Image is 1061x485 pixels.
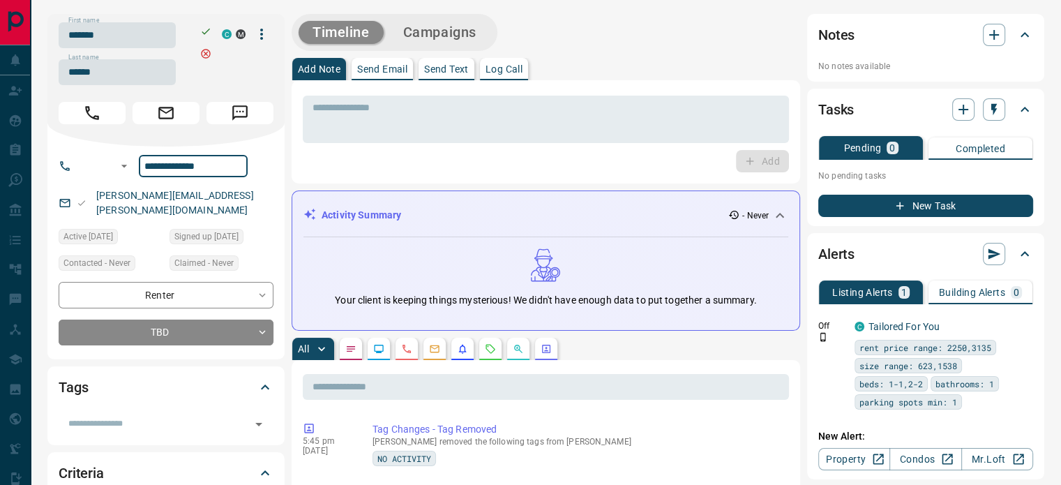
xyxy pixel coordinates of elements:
span: Claimed - Never [174,256,234,270]
button: Open [116,158,133,174]
p: Log Call [486,64,522,74]
svg: Push Notification Only [818,332,828,342]
button: Open [249,415,269,434]
h2: Criteria [59,462,104,484]
button: Timeline [299,21,384,44]
p: Send Text [424,64,469,74]
div: Activity Summary- Never [303,202,788,228]
a: Mr.Loft [961,448,1033,470]
p: 0 [1014,288,1019,297]
span: rent price range: 2250,3135 [859,341,991,355]
p: 0 [889,143,895,153]
svg: Emails [429,343,440,355]
p: 5:45 pm [303,436,352,446]
div: Mon Apr 06 2015 [170,229,273,248]
p: Off [818,320,846,332]
svg: Notes [345,343,356,355]
p: Completed [956,144,1005,154]
span: Message [206,102,273,124]
p: New Alert: [818,429,1033,444]
label: First name [68,16,99,25]
svg: Opportunities [513,343,524,355]
span: Email [133,102,200,124]
p: Building Alerts [939,288,1005,297]
div: condos.ca [222,29,232,39]
div: mrloft.ca [236,29,246,39]
p: Add Note [298,64,340,74]
span: parking spots min: 1 [859,395,957,409]
svg: Listing Alerts [457,343,468,355]
span: size range: 623,1538 [859,359,957,373]
button: Campaigns [389,21,490,44]
label: Last name [68,53,99,62]
svg: Agent Actions [541,343,552,355]
p: Activity Summary [322,208,401,223]
h2: Notes [818,24,855,46]
p: All [298,344,309,354]
svg: Lead Browsing Activity [373,343,384,355]
div: Alerts [818,237,1033,271]
p: [PERSON_NAME] removed the following tags from [PERSON_NAME] [373,437,783,447]
p: 1 [901,288,907,297]
h2: Alerts [818,243,855,265]
span: Call [59,102,126,124]
p: - Never [742,209,769,222]
p: Send Email [357,64,407,74]
p: [DATE] [303,446,352,456]
span: Active [DATE] [63,230,113,244]
svg: Calls [401,343,412,355]
span: Contacted - Never [63,256,130,270]
div: Tags [59,371,273,404]
p: Your client is keeping things mysterious! We didn't have enough data to put together a summary. [335,293,756,308]
a: Property [818,448,890,470]
p: Tag Changes - Tag Removed [373,422,783,437]
p: No notes available [818,60,1033,73]
div: Tasks [818,93,1033,126]
span: NO ACTIVITY [377,452,431,465]
div: condos.ca [855,322,864,331]
div: Notes [818,18,1033,52]
a: Condos [889,448,961,470]
div: TBD [59,320,273,345]
svg: Email Valid [77,198,86,208]
span: Signed up [DATE] [174,230,239,244]
span: beds: 1-1,2-2 [859,377,923,391]
p: Listing Alerts [832,288,893,297]
p: Pending [843,143,881,153]
h2: Tasks [818,98,854,121]
svg: Requests [485,343,496,355]
span: bathrooms: 1 [935,377,994,391]
a: Tailored For You [868,321,940,332]
p: No pending tasks [818,165,1033,186]
button: New Task [818,195,1033,217]
h2: Tags [59,376,88,398]
a: [PERSON_NAME][EMAIL_ADDRESS][PERSON_NAME][DOMAIN_NAME] [96,190,254,216]
div: Sat Jan 27 2024 [59,229,163,248]
div: Renter [59,282,273,308]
